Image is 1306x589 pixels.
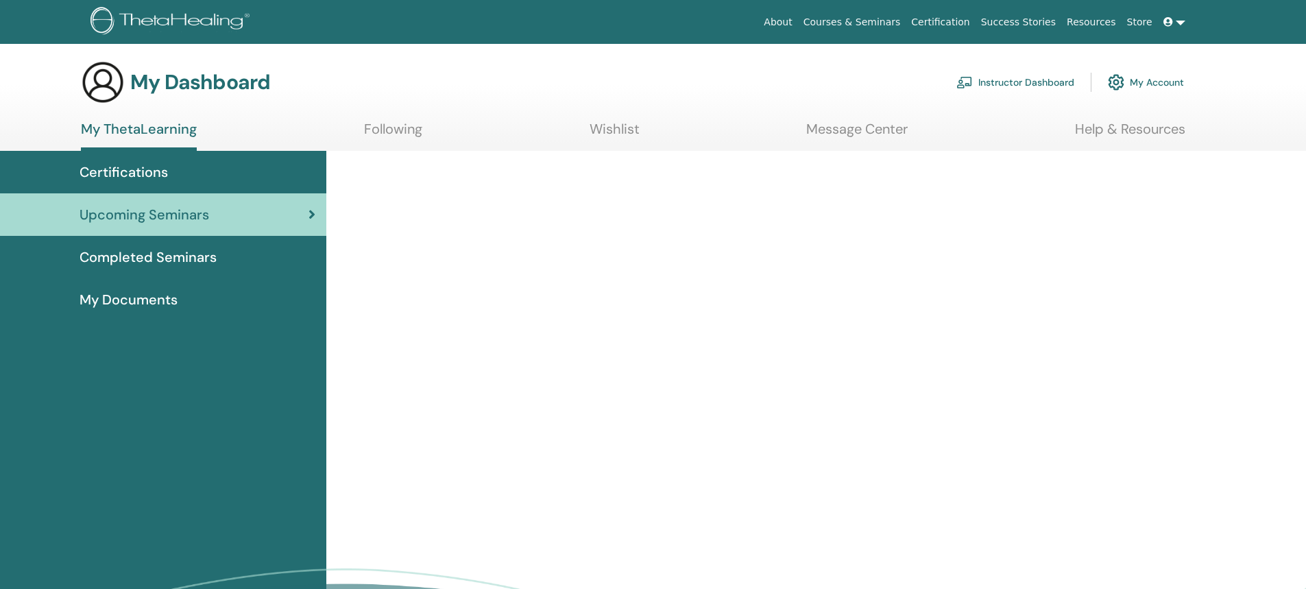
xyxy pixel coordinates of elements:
a: Certification [906,10,975,35]
span: Upcoming Seminars [80,204,209,225]
span: Completed Seminars [80,247,217,267]
h3: My Dashboard [130,70,270,95]
img: logo.png [90,7,254,38]
span: My Documents [80,289,178,310]
img: generic-user-icon.jpg [81,60,125,104]
a: Success Stories [976,10,1061,35]
img: chalkboard-teacher.svg [956,76,973,88]
a: Store [1122,10,1158,35]
a: Help & Resources [1075,121,1185,147]
a: Message Center [806,121,908,147]
img: cog.svg [1108,71,1124,94]
a: Instructor Dashboard [956,67,1074,97]
a: Resources [1061,10,1122,35]
a: My ThetaLearning [81,121,197,151]
a: Following [364,121,422,147]
a: Wishlist [590,121,640,147]
a: My Account [1108,67,1184,97]
span: Certifications [80,162,168,182]
a: About [758,10,797,35]
a: Courses & Seminars [798,10,906,35]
